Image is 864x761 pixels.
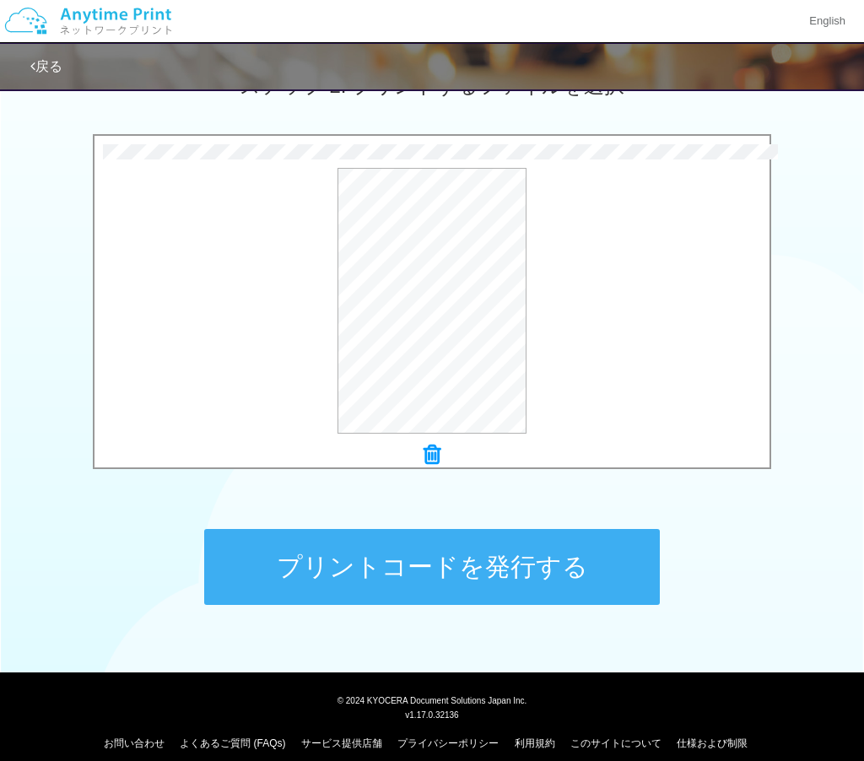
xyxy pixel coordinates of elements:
a: お問い合わせ [104,737,165,749]
a: 利用規約 [515,737,555,749]
span: v1.17.0.32136 [405,710,458,720]
button: プリントコードを発行する [204,529,660,605]
a: 仕様および制限 [677,737,748,749]
a: サービス提供店舗 [301,737,382,749]
a: このサイトについて [570,737,661,749]
a: 戻る [30,59,62,73]
a: よくあるご質問 (FAQs) [180,737,285,749]
a: プライバシーポリシー [397,737,499,749]
span: © 2024 KYOCERA Document Solutions Japan Inc. [337,694,527,705]
span: ステップ 2: プリントするファイルを選択 [240,74,624,97]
